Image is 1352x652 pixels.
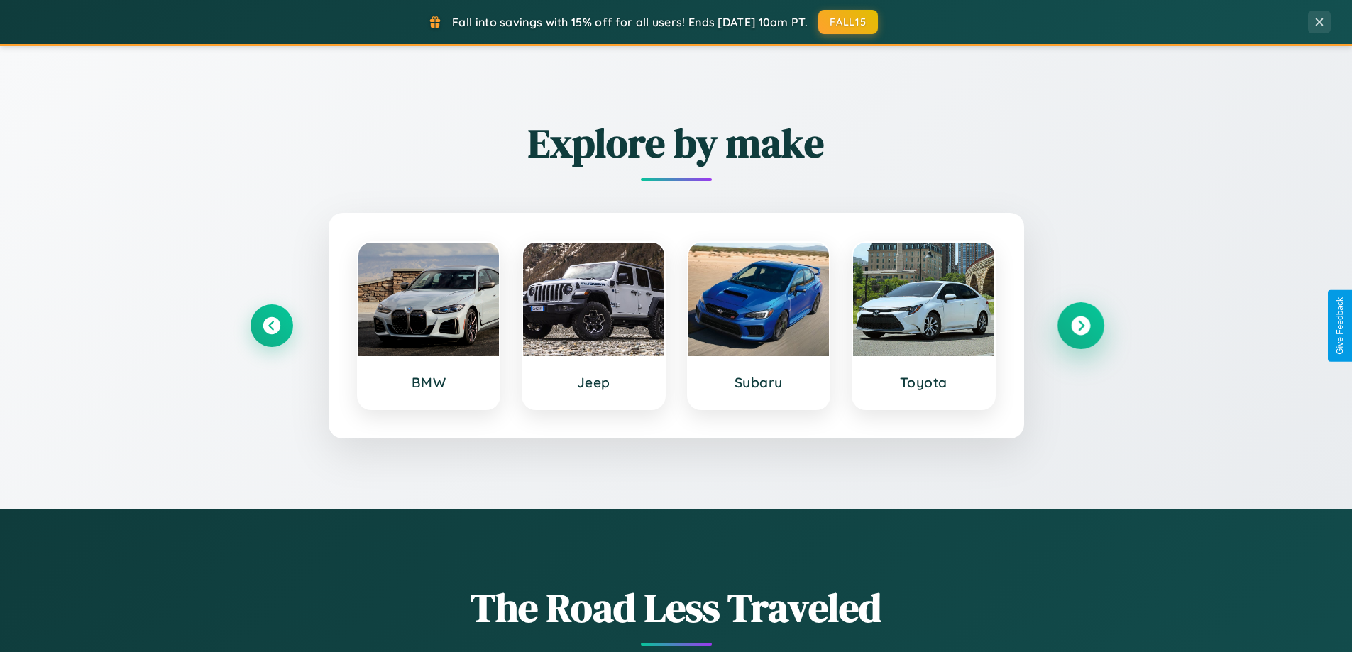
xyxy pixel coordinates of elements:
[1335,297,1345,355] div: Give Feedback
[867,374,980,391] h3: Toyota
[537,374,650,391] h3: Jeep
[251,580,1102,635] h1: The Road Less Traveled
[251,116,1102,170] h2: Explore by make
[452,15,808,29] span: Fall into savings with 15% off for all users! Ends [DATE] 10am PT.
[818,10,878,34] button: FALL15
[373,374,485,391] h3: BMW
[703,374,815,391] h3: Subaru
